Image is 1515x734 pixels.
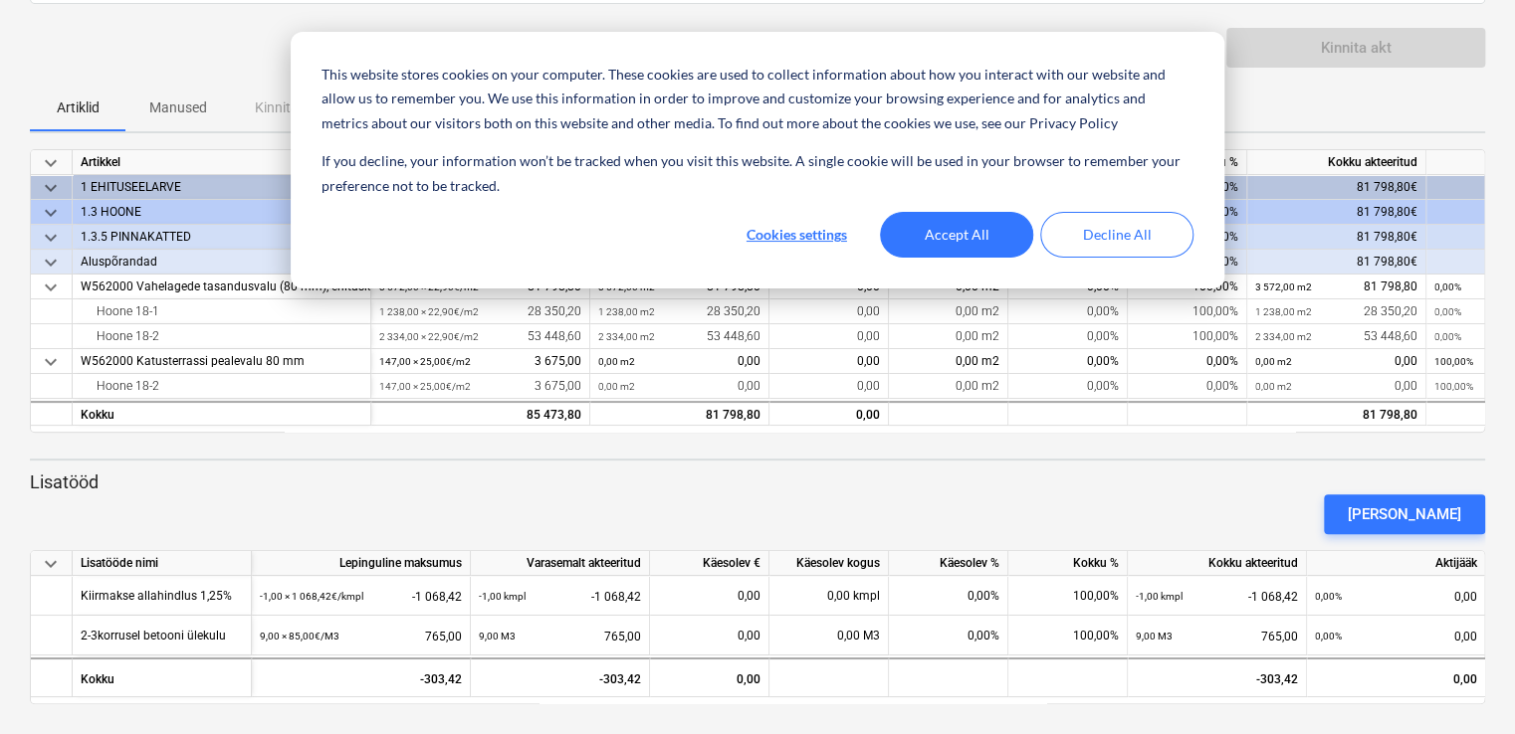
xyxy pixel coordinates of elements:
[1247,150,1426,175] div: Kokku akteeritud
[1434,331,1461,342] small: 0,00%
[260,576,462,617] div: -1 068,42
[73,657,252,697] div: Kokku
[769,374,889,399] div: 0,00
[73,401,371,426] div: Kokku
[769,576,889,616] div: 0,00 kmpl
[81,275,362,299] div: W562000 Vahelagede tasandusvalu (80 mm), ehituskile, EPS 30 mm, sammumüra 20 mm, servalint
[39,151,63,175] span: keyboard_arrow_down
[769,299,889,324] div: 0,00
[889,324,1008,349] div: 0,00 m2
[1255,324,1417,349] div: 53 448,60
[1255,331,1312,342] small: 2 334,00 m2
[39,176,63,200] span: keyboard_arrow_down
[1255,281,1312,292] small: 3 572,00 m2
[1136,616,1298,656] div: 765,00
[598,306,655,317] small: 1 238,00 m2
[1434,356,1473,367] small: 100,00%
[1255,381,1292,392] small: 0,00 m2
[1315,631,1342,642] small: 0,00%
[598,299,760,324] div: 28 350,20
[149,97,207,118] p: Manused
[1247,200,1426,225] div: 81 798,80€
[1434,281,1461,292] small: 0,00%
[1128,349,1247,374] div: 0,00%
[889,349,1008,374] div: 0,00 m2
[598,349,760,374] div: 0,00
[598,356,635,367] small: 0,00 m2
[1008,349,1128,374] div: 0,00%
[81,200,362,225] div: 1.3 HOONE
[471,657,650,697] div: -303,42
[260,616,462,656] div: 765,00
[81,299,362,324] div: Hoone 18-1
[1307,657,1486,697] div: 0,00
[720,212,873,258] button: Cookies settings
[1128,657,1307,697] div: -303,42
[1324,494,1485,534] button: [PERSON_NAME]
[1136,631,1173,642] small: 9,00 M3
[1348,501,1461,527] div: [PERSON_NAME]
[81,374,362,399] div: Hoone 18-2
[1128,374,1247,399] div: 0,00%
[322,63,1193,136] p: This website stores cookies on your computer. These cookies are used to collect information about...
[1315,616,1477,656] div: 0,00
[81,616,226,654] div: 2-3korrusel betooni ülekulu
[1128,324,1247,349] div: 100,00%
[1128,551,1307,576] div: Kokku akteeritud
[81,576,232,615] div: Kiirmakse allahindlus 1,25%
[252,551,471,576] div: Lepinguline maksumus
[39,275,63,299] span: keyboard_arrow_down
[1255,349,1417,374] div: 0,00
[73,150,371,175] div: Artikkel
[880,212,1033,258] button: Accept All
[379,331,479,342] small: 2 334,00 × 22,90€ / m2
[889,551,1008,576] div: Käesolev %
[1128,299,1247,324] div: 100,00%
[1255,275,1417,299] div: 81 798,80
[1040,212,1193,258] button: Decline All
[1255,306,1312,317] small: 1 238,00 m2
[889,374,1008,399] div: 0,00 m2
[598,324,760,349] div: 53 448,60
[650,657,769,697] div: 0,00
[39,226,63,250] span: keyboard_arrow_down
[379,374,581,399] div: 3 675,00
[598,374,760,399] div: 0,00
[1008,299,1128,324] div: 0,00%
[260,591,363,602] small: -1,00 × 1 068,42€ / kmpl
[769,349,889,374] div: 0,00
[1136,591,1183,602] small: -1,00 kmpl
[650,551,769,576] div: Käesolev €
[379,381,471,392] small: 147,00 × 25,00€ / m2
[1136,576,1298,617] div: -1 068,42
[1307,551,1486,576] div: Aktijääk
[81,250,362,275] div: Aluspõrandad
[379,306,479,317] small: 1 238,00 × 22,90€ / m2
[291,32,1224,288] div: Cookie banner
[769,616,889,655] div: 0,00 M3
[39,251,63,275] span: keyboard_arrow_down
[81,324,362,349] div: Hoone 18-2
[379,403,581,428] div: 85 473,80
[658,576,760,616] div: 0,00
[1315,591,1342,602] small: 0,00%
[1434,306,1461,317] small: 0,00%
[54,97,102,118] p: Artiklid
[1008,324,1128,349] div: 0,00%
[598,381,635,392] small: 0,00 m2
[260,631,339,642] small: 9,00 × 85,00€ / M3
[1255,356,1292,367] small: 0,00 m2
[889,576,1008,616] div: 0,00%
[73,551,252,576] div: Lisatööde nimi
[81,349,362,374] div: W562000 Katusterrassi pealevalu 80 mm
[1247,175,1426,200] div: 81 798,80€
[1247,250,1426,275] div: 81 798,80€
[598,403,760,428] div: 81 798,80
[769,551,889,576] div: Käesolev kogus
[889,616,1008,655] div: 0,00%
[1008,616,1128,655] div: 100,00%
[379,356,471,367] small: 147,00 × 25,00€ / m2
[379,349,581,374] div: 3 675,00
[889,299,1008,324] div: 0,00 m2
[379,324,581,349] div: 53 448,60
